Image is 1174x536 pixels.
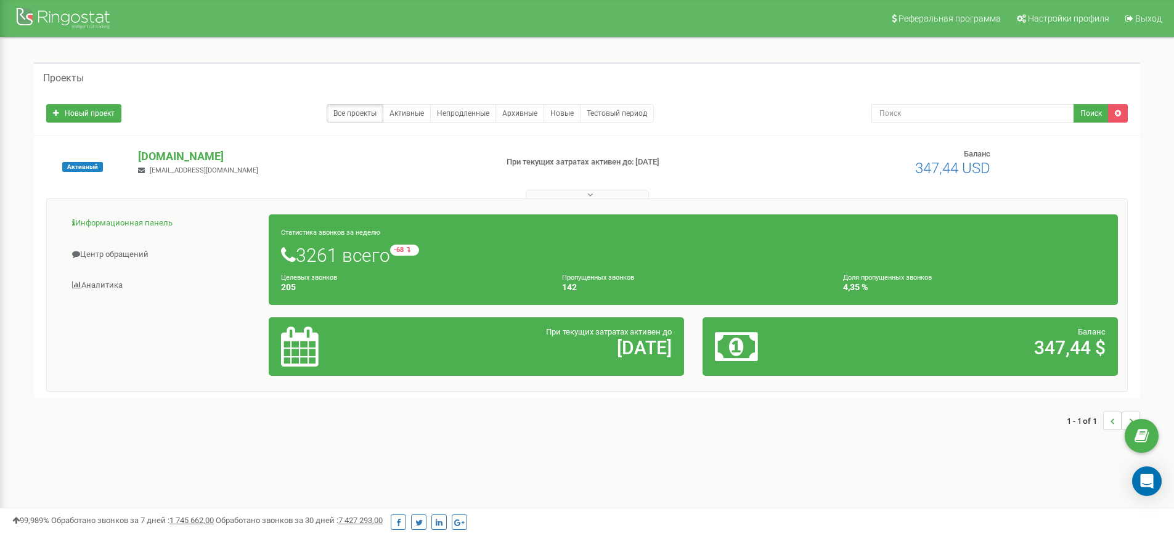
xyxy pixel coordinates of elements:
[915,160,990,177] span: 347,44 USD
[1074,104,1109,123] button: Поиск
[899,14,1001,23] span: Реферальная программа
[12,516,49,525] span: 99,989%
[507,156,763,168] p: При текущих затратах активен до: [DATE]
[43,73,84,84] h5: Проекты
[56,270,269,301] a: Аналитика
[843,283,1106,292] h4: 4,35 %
[281,245,1106,266] h1: 3261 всего
[546,327,672,336] span: При текущих затратах активен до
[51,516,214,525] span: Обработано звонков за 7 дней :
[417,338,672,358] h2: [DATE]
[562,274,634,282] small: Пропущенных звонков
[1132,466,1162,496] div: Open Intercom Messenger
[150,166,258,174] span: [EMAIL_ADDRESS][DOMAIN_NAME]
[580,104,654,123] a: Тестовый период
[216,516,383,525] span: Обработано звонков за 30 дней :
[562,283,825,292] h4: 142
[390,245,419,256] small: -68
[1135,14,1162,23] span: Выход
[843,274,932,282] small: Доля пропущенных звонков
[1028,14,1109,23] span: Настройки профиля
[851,338,1106,358] h2: 347,44 $
[281,229,380,237] small: Статистика звонков за неделю
[1067,412,1103,430] span: 1 - 1 of 1
[338,516,383,525] u: 7 427 293,00
[383,104,431,123] a: Активные
[1067,399,1140,442] nav: ...
[495,104,544,123] a: Архивные
[169,516,214,525] u: 1 745 662,00
[56,240,269,270] a: Центр обращений
[430,104,496,123] a: Непродленные
[964,149,990,158] span: Баланс
[281,274,337,282] small: Целевых звонков
[46,104,121,123] a: Новый проект
[544,104,581,123] a: Новые
[1078,327,1106,336] span: Баланс
[281,283,544,292] h4: 205
[138,148,486,164] p: [DOMAIN_NAME]
[62,162,103,172] span: Активный
[56,208,269,238] a: Информационная панель
[871,104,1074,123] input: Поиск
[327,104,383,123] a: Все проекты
